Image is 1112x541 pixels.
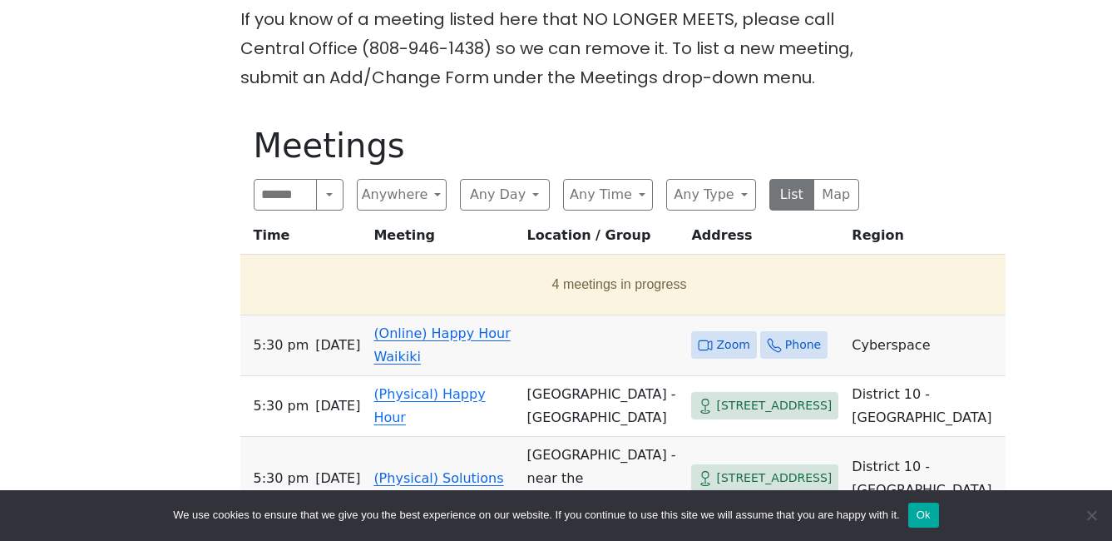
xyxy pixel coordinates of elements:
[460,179,550,211] button: Any Day
[845,224,1005,255] th: Region
[240,5,872,92] p: If you know of a meeting listed here that NO LONGER MEETS, please call Central Office (808-946-14...
[521,376,685,437] td: [GEOGRAPHIC_DATA] - [GEOGRAPHIC_DATA]
[1083,507,1100,524] span: No
[254,179,318,211] input: Search
[908,503,939,528] button: Ok
[240,224,368,255] th: Time
[716,395,832,416] span: [STREET_ADDRESS]
[716,335,749,355] span: Zoom
[247,261,992,308] button: 4 meetings in progress
[716,468,832,489] span: [STREET_ADDRESS]
[373,325,510,365] a: (Online) Happy Hour Waikiki
[373,386,485,425] a: (Physical) Happy Hour
[373,470,503,486] a: (Physical) Solutions
[769,179,815,211] button: List
[315,395,360,418] span: [DATE]
[254,467,309,490] span: 5:30 PM
[845,376,1005,437] td: District 10 - [GEOGRAPHIC_DATA]
[845,315,1005,376] td: Cyberspace
[666,179,756,211] button: Any Type
[521,224,685,255] th: Location / Group
[813,179,859,211] button: Map
[785,335,821,355] span: Phone
[315,334,360,357] span: [DATE]
[254,126,859,166] h1: Meetings
[254,334,309,357] span: 5:30 PM
[254,395,309,418] span: 5:30 PM
[173,507,899,524] span: We use cookies to ensure that we give you the best experience on our website. If you continue to ...
[316,179,343,211] button: Search
[357,179,447,211] button: Anywhere
[367,224,520,255] th: Meeting
[684,224,845,255] th: Address
[315,467,360,490] span: [DATE]
[845,437,1005,521] td: District 10 - [GEOGRAPHIC_DATA]
[563,179,653,211] button: Any Time
[521,437,685,521] td: [GEOGRAPHIC_DATA] - near the [GEOGRAPHIC_DATA].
